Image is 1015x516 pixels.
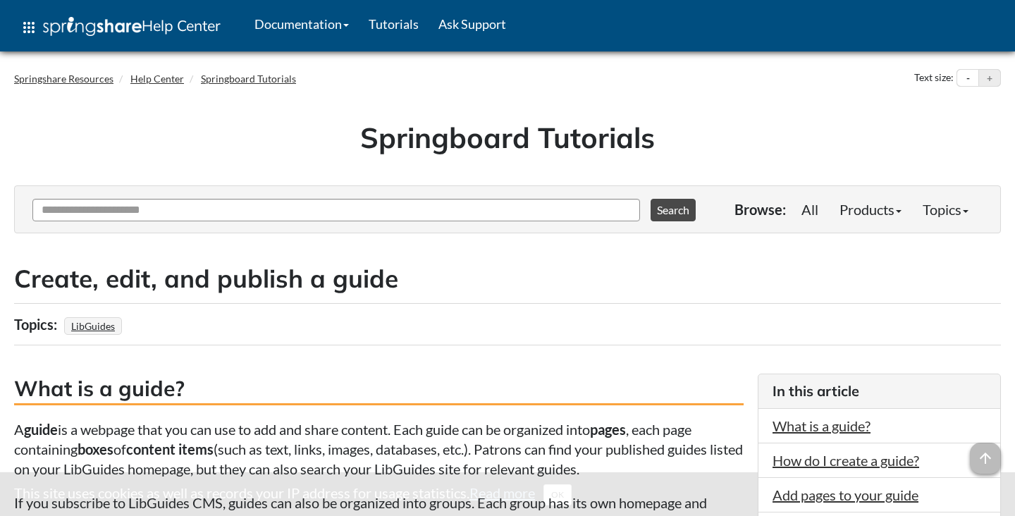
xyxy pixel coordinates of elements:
div: Topics: [14,311,61,338]
a: Tutorials [359,6,429,42]
span: arrow_upward [970,443,1001,474]
div: Text size: [911,69,956,87]
p: A is a webpage that you can use to add and share content. Each guide can be organized into , each... [14,419,744,479]
a: Springshare Resources [14,73,113,85]
h3: What is a guide? [14,374,744,405]
a: Documentation [245,6,359,42]
h2: Create, edit, and publish a guide [14,262,1001,296]
strong: guide [24,421,58,438]
img: Springshare [43,17,142,36]
h3: In this article [773,381,986,401]
span: Help Center [142,16,221,35]
strong: content items [126,441,214,457]
button: Increase text size [979,70,1000,87]
button: Decrease text size [957,70,978,87]
strong: pages [590,421,626,438]
a: Help Center [130,73,184,85]
p: Browse: [734,199,786,219]
a: Products [829,195,912,223]
a: Add pages to your guide [773,486,918,503]
a: How do I create a guide? [773,452,919,469]
strong: boxes [78,441,113,457]
h1: Springboard Tutorials [25,118,990,157]
a: arrow_upward [970,444,1001,461]
a: apps Help Center [11,6,230,49]
a: Ask Support [429,6,516,42]
a: What is a guide? [773,417,871,434]
button: Search [651,199,696,221]
span: apps [20,19,37,36]
a: Topics [912,195,979,223]
a: LibGuides [69,316,117,336]
a: All [791,195,829,223]
a: Springboard Tutorials [201,73,296,85]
